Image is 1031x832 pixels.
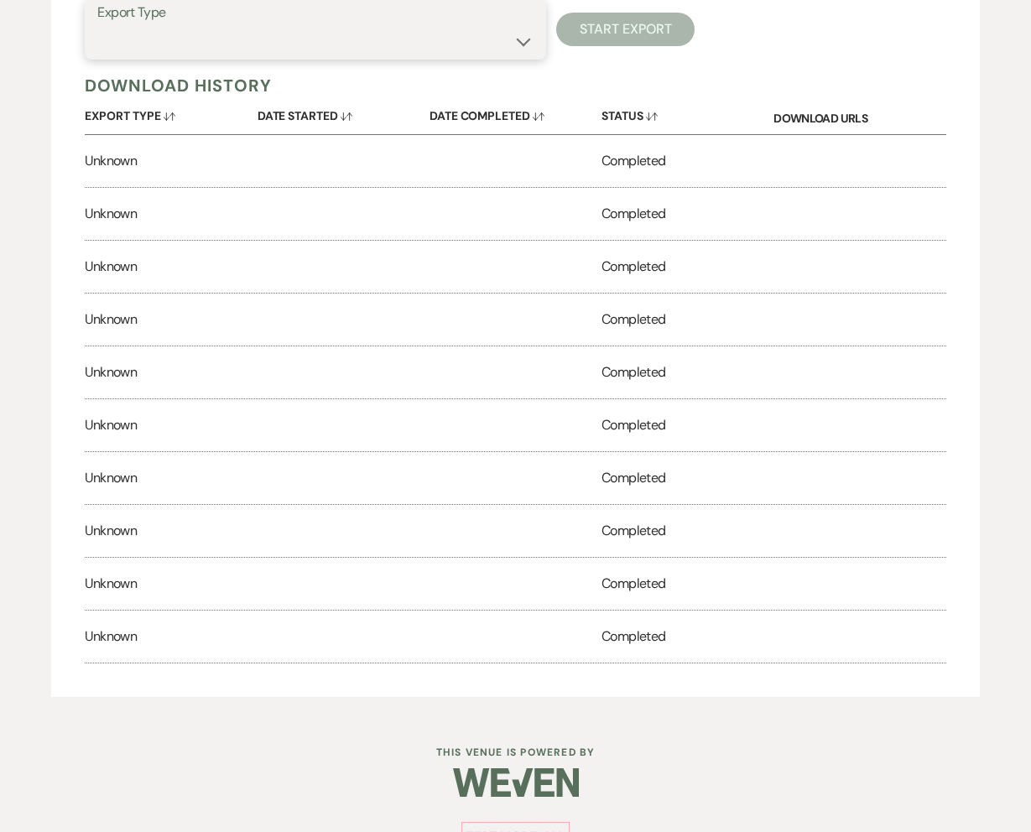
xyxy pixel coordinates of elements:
[85,346,257,398] div: Unknown
[601,188,773,240] div: Completed
[85,505,257,557] div: Unknown
[85,611,257,663] div: Unknown
[85,241,257,293] div: Unknown
[85,452,257,504] div: Unknown
[258,96,430,129] button: Date Started
[85,294,257,346] div: Unknown
[601,96,773,129] button: Status
[430,96,601,129] button: Date Completed
[601,505,773,557] div: Completed
[601,294,773,346] div: Completed
[453,753,579,812] img: Weven Logo
[773,96,945,134] div: Download URLs
[601,558,773,610] div: Completed
[601,611,773,663] div: Completed
[85,75,945,96] h5: Download History
[601,452,773,504] div: Completed
[601,346,773,398] div: Completed
[601,135,773,187] div: Completed
[85,399,257,451] div: Unknown
[601,399,773,451] div: Completed
[97,1,534,25] label: Export Type
[601,241,773,293] div: Completed
[85,188,257,240] div: Unknown
[556,13,695,46] button: Start Export
[85,135,257,187] div: Unknown
[85,96,257,129] button: Export Type
[85,558,257,610] div: Unknown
